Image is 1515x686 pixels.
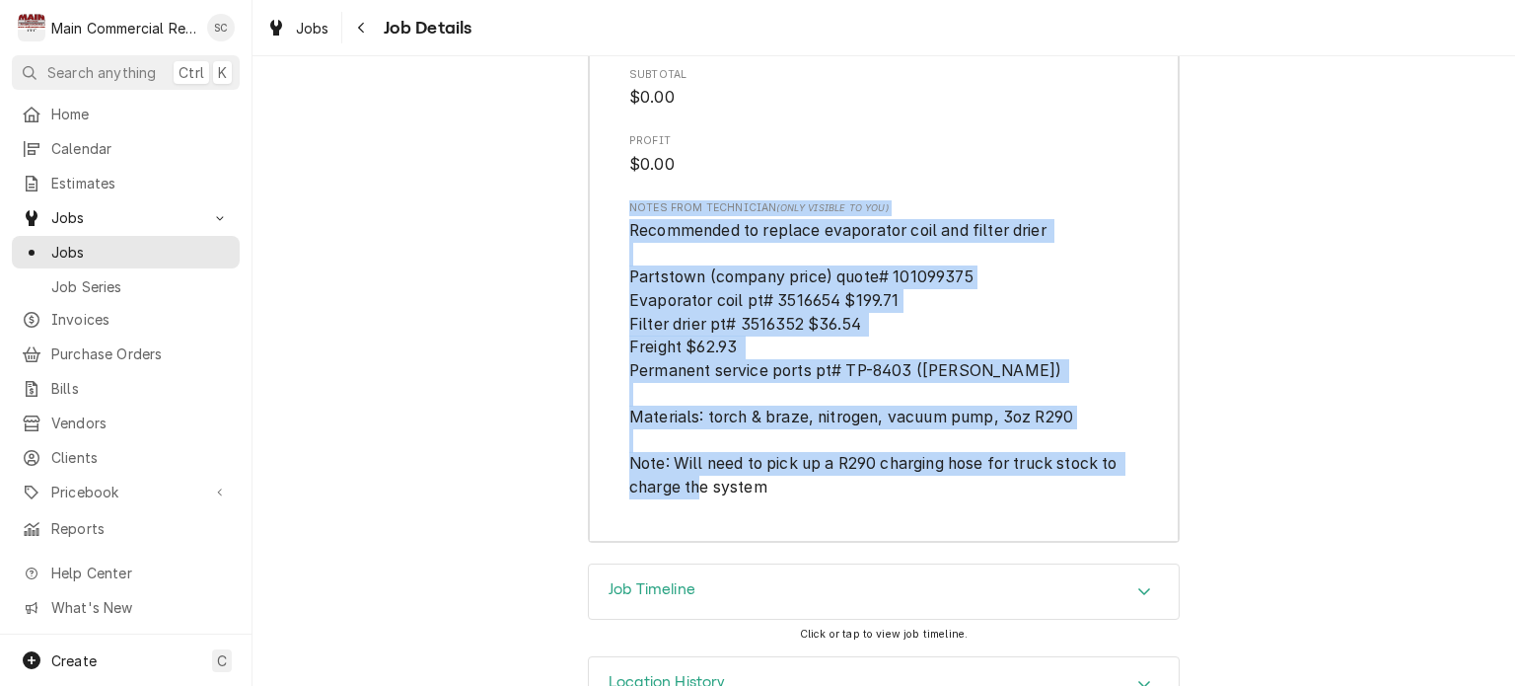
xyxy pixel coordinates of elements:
span: (Only Visible to You) [776,202,888,213]
a: Go to Pricebook [12,476,240,508]
div: Main Commercial Refrigeration Service's Avatar [18,14,45,41]
span: Notes from Technician [629,200,1138,216]
span: Profit [629,153,1138,177]
span: Search anything [47,62,156,83]
span: Jobs [51,242,230,263]
a: Jobs [258,12,337,44]
a: Go to Help Center [12,557,240,589]
span: Jobs [296,18,329,38]
span: Clients [51,447,230,468]
a: Bills [12,372,240,405]
span: C [217,650,227,671]
span: K [218,62,227,83]
a: Go to What's New [12,591,240,624]
button: Navigate back [346,12,378,43]
div: Profit [629,133,1138,176]
span: Recommended to replace evaporator coil and filter drier Partstown (company price) quote# 10109937... [629,221,1121,496]
a: Calendar [12,132,240,165]
span: $0.00 [629,155,675,174]
span: Invoices [51,309,230,330]
span: [object Object] [629,219,1138,499]
span: Vendors [51,413,230,433]
a: Home [12,98,240,130]
div: [object Object] [629,200,1138,499]
span: Subtotal [629,67,1138,83]
span: Bills [51,378,230,399]
span: Estimates [51,173,230,193]
div: Sharon Campbell's Avatar [207,14,235,41]
div: Accordion Header [589,565,1179,620]
span: Calendar [51,138,230,159]
a: Job Series [12,270,240,303]
span: $0.00 [629,88,675,107]
div: Job Timeline [588,564,1180,621]
span: Purchase Orders [51,343,230,364]
button: Accordion Details Expand Trigger [589,565,1179,620]
span: Profit [629,133,1138,149]
a: Purchase Orders [12,338,240,370]
a: Go to Jobs [12,201,240,234]
span: Help Center [51,563,228,583]
span: Click or tap to view job timeline. [800,628,968,641]
div: Subtotal [629,67,1138,110]
div: SC [207,14,235,41]
a: Vendors [12,407,240,439]
span: Create [51,652,97,669]
a: Invoices [12,303,240,336]
a: Clients [12,441,240,474]
div: Main Commercial Refrigeration Service [51,18,196,38]
span: Job Details [378,15,472,41]
span: Ctrl [179,62,204,83]
a: Jobs [12,236,240,268]
span: What's New [51,597,228,618]
div: M [18,14,45,41]
span: Jobs [51,207,200,228]
a: Reports [12,512,240,545]
span: Subtotal [629,86,1138,110]
span: Reports [51,518,230,539]
button: Search anythingCtrlK [12,55,240,90]
span: Home [51,104,230,124]
span: Job Series [51,276,230,297]
a: Estimates [12,167,240,199]
h3: Job Timeline [609,580,695,599]
span: Pricebook [51,482,200,502]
